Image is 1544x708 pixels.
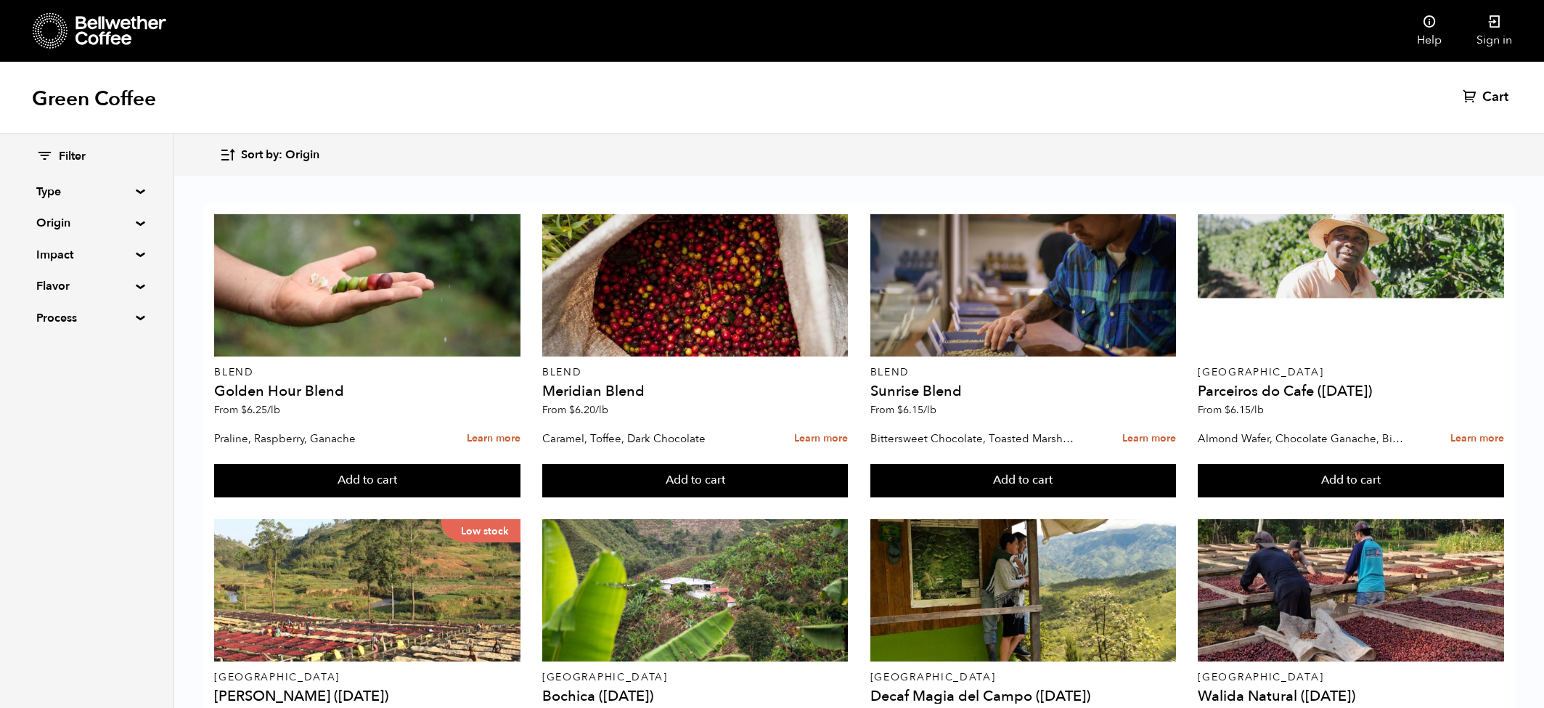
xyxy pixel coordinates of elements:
bdi: 6.20 [569,403,608,417]
h4: Walida Natural ([DATE]) [1198,689,1503,704]
h4: [PERSON_NAME] ([DATE]) [214,689,520,704]
p: [GEOGRAPHIC_DATA] [1198,672,1503,683]
h4: Meridian Blend [542,384,848,399]
span: $ [1225,403,1230,417]
button: Add to cart [870,464,1176,497]
summary: Process [36,309,136,327]
p: [GEOGRAPHIC_DATA] [542,672,848,683]
span: $ [569,403,575,417]
summary: Flavor [36,277,136,295]
h4: Decaf Magia del Campo ([DATE]) [870,689,1176,704]
span: Filter [59,149,86,165]
span: From [1198,403,1264,417]
a: Learn more [794,423,848,455]
button: Add to cart [542,464,848,497]
bdi: 6.25 [241,403,280,417]
span: From [870,403,936,417]
button: Add to cart [1198,464,1503,497]
p: Low stock [441,519,520,542]
span: Cart [1482,89,1508,106]
span: $ [241,403,247,417]
a: Learn more [1122,423,1176,455]
p: Blend [542,367,848,378]
button: Sort by: Origin [219,138,319,172]
p: Blend [870,367,1176,378]
bdi: 6.15 [1225,403,1264,417]
p: Bittersweet Chocolate, Toasted Marshmallow, Candied Orange, Praline [870,428,1078,449]
p: Caramel, Toffee, Dark Chocolate [542,428,750,449]
a: Cart [1463,89,1512,106]
h1: Green Coffee [32,86,156,112]
span: /lb [595,403,608,417]
a: Learn more [1450,423,1504,455]
summary: Impact [36,246,136,264]
span: From [214,403,280,417]
p: Praline, Raspberry, Ganache [214,428,422,449]
h4: Sunrise Blend [870,384,1176,399]
span: From [542,403,608,417]
p: [GEOGRAPHIC_DATA] [214,672,520,683]
bdi: 6.15 [897,403,936,417]
h4: Bochica ([DATE]) [542,689,848,704]
summary: Type [36,183,136,200]
h4: Golden Hour Blend [214,384,520,399]
span: $ [897,403,903,417]
summary: Origin [36,214,136,232]
a: Learn more [467,423,520,455]
a: Low stock [214,519,520,662]
span: /lb [267,403,280,417]
p: [GEOGRAPHIC_DATA] [870,672,1176,683]
span: /lb [1251,403,1264,417]
h4: Parceiros do Cafe ([DATE]) [1198,384,1503,399]
p: Blend [214,367,520,378]
p: Almond Wafer, Chocolate Ganache, Bing Cherry [1198,428,1405,449]
button: Add to cart [214,464,520,497]
p: [GEOGRAPHIC_DATA] [1198,367,1503,378]
span: /lb [923,403,936,417]
span: Sort by: Origin [241,147,319,163]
